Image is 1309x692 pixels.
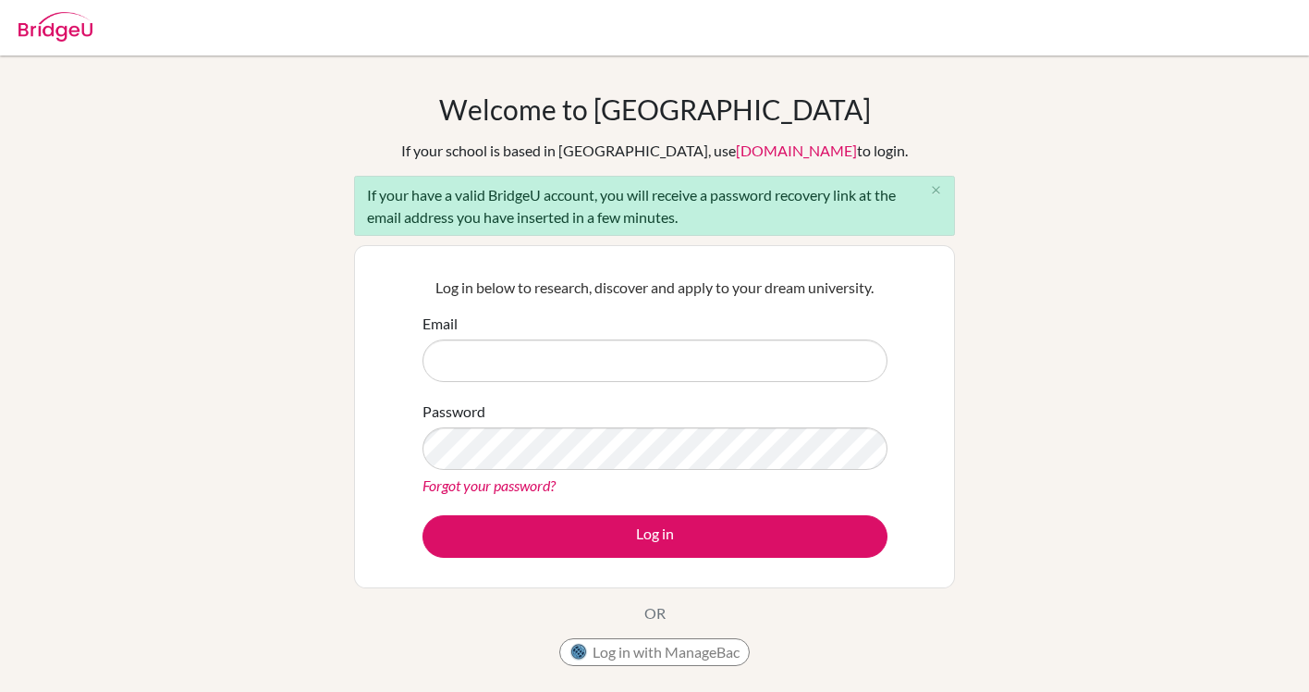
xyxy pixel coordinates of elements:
p: OR [644,602,666,624]
img: Bridge-U [18,12,92,42]
a: Forgot your password? [422,476,556,494]
a: [DOMAIN_NAME] [736,142,857,159]
button: Log in [422,515,887,558]
p: Log in below to research, discover and apply to your dream university. [422,277,887,299]
h1: Welcome to [GEOGRAPHIC_DATA] [439,93,871,126]
i: close [929,183,943,197]
div: If your school is based in [GEOGRAPHIC_DATA], use to login. [401,140,908,162]
button: Close [917,177,954,204]
label: Password [422,401,485,423]
label: Email [422,313,458,335]
div: If your have a valid BridgeU account, you will receive a password recovery link at the email addr... [354,176,955,236]
button: Log in with ManageBac [559,638,750,666]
